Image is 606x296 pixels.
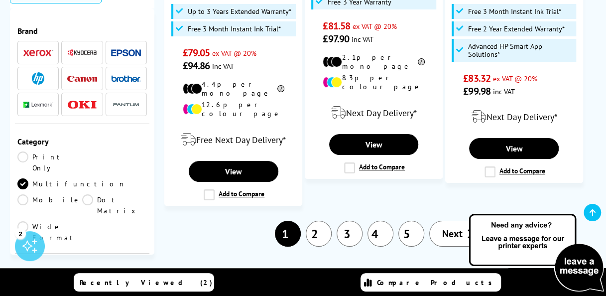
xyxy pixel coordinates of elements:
img: Xerox [23,49,53,56]
span: Next [442,227,463,240]
a: OKI [67,98,97,111]
a: Wide Format [17,221,82,243]
img: Open Live Chat window [467,212,606,294]
span: £99.98 [463,85,490,98]
img: Lexmark [23,102,53,108]
span: Free 3 Month Instant Ink Trial* [468,7,561,15]
a: Mobile [17,194,82,216]
span: £97.90 [323,32,349,45]
a: 2 [306,221,332,247]
a: Dot Matrix [82,194,147,216]
label: Add to Compare [344,162,405,173]
div: Brand [17,26,147,36]
a: 4 [367,221,393,247]
a: View [329,134,419,155]
span: Advanced HP Smart App Solutions* [468,42,574,58]
div: 2 [15,228,26,239]
a: Next [429,221,486,247]
a: View [189,161,278,182]
span: Up to 3 Years Extended Warranty* [188,7,291,15]
div: modal_delivery [451,103,578,131]
div: modal_delivery [310,99,437,127]
a: Canon [67,72,97,85]
img: Kyocera [67,49,97,56]
a: Kyocera [67,46,97,59]
span: £83.32 [463,72,490,85]
a: HP [23,72,53,85]
span: ex VAT @ 20% [212,48,256,58]
a: Multifunction [17,178,126,189]
a: Brother [111,72,141,85]
span: Recently Viewed (2) [80,278,213,287]
img: OKI [67,101,97,109]
label: Add to Compare [204,189,264,200]
img: Pantum [111,99,141,111]
img: Epson [111,49,141,57]
span: Free 3 Month Instant Ink Trial* [188,25,281,33]
span: Compare Products [377,278,497,287]
div: Category [17,137,147,147]
a: Pantum [111,98,141,111]
span: £94.86 [183,59,210,72]
a: Xerox [23,46,53,59]
span: ex VAT @ 20% [353,21,397,31]
span: Free 2 Year Extended Warranty* [468,25,565,33]
span: £79.05 [183,46,210,59]
span: inc VAT [352,34,373,44]
li: 12.6p per colour page [183,100,284,118]
a: Compare Products [361,273,501,292]
img: Canon [67,76,97,82]
span: £81.58 [323,19,350,32]
li: 4.4p per mono page [183,80,284,98]
a: View [469,138,559,159]
a: 3 [337,221,363,247]
li: 2.1p per mono page [323,53,424,71]
a: Print Only [17,151,82,173]
img: Brother [111,75,141,82]
span: inc VAT [212,61,234,71]
div: modal_delivery [170,126,297,153]
label: Add to Compare [485,166,545,177]
a: 5 [398,221,424,247]
img: HP [32,72,44,85]
span: ex VAT @ 20% [493,74,537,83]
a: Lexmark [23,98,53,111]
a: Epson [111,46,141,59]
span: inc VAT [493,87,515,96]
a: Recently Viewed (2) [74,273,214,292]
li: 8.3p per colour page [323,73,424,91]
